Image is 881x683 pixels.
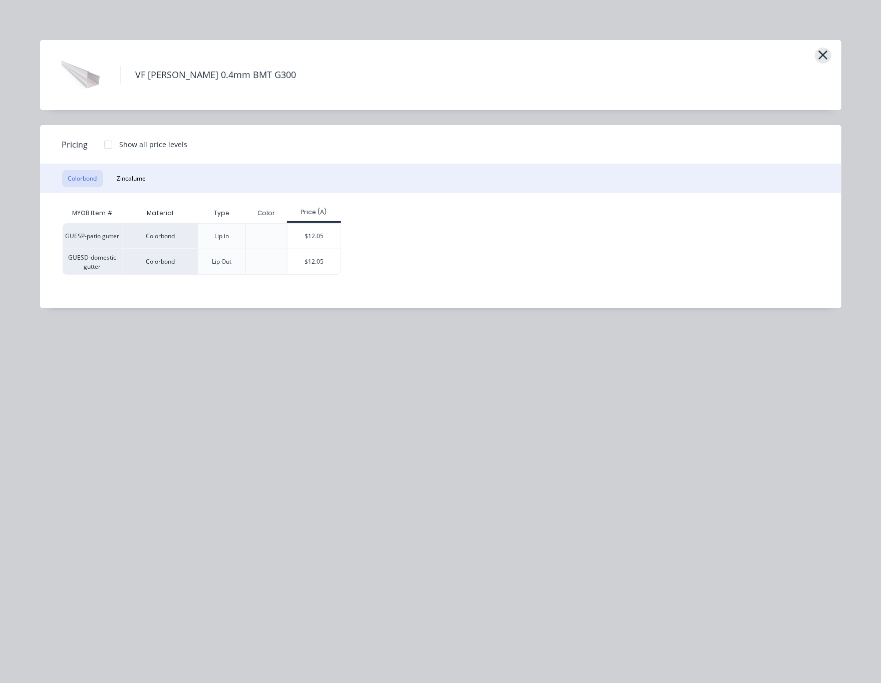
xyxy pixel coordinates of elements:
[111,170,152,187] button: Zincalume
[249,201,283,226] div: Color
[206,201,237,226] div: Type
[287,224,341,249] div: $12.05
[212,257,231,266] div: Lip Out
[62,170,103,187] button: Colorbond
[123,223,198,249] div: Colorbond
[287,249,341,274] div: $12.05
[62,139,88,151] span: Pricing
[123,249,198,275] div: Colorbond
[120,66,312,85] h4: VF [PERSON_NAME] 0.4mm BMT G300
[214,232,229,241] div: Lip in
[63,249,123,275] div: GUESD-domestic gutter
[123,203,198,223] div: Material
[55,50,105,100] img: VF Patio Gutter 0.4mm BMT G300
[63,223,123,249] div: GUESP-patio gutter
[63,203,123,223] div: MYOB Item #
[120,139,188,150] div: Show all price levels
[287,208,342,217] div: Price (A)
